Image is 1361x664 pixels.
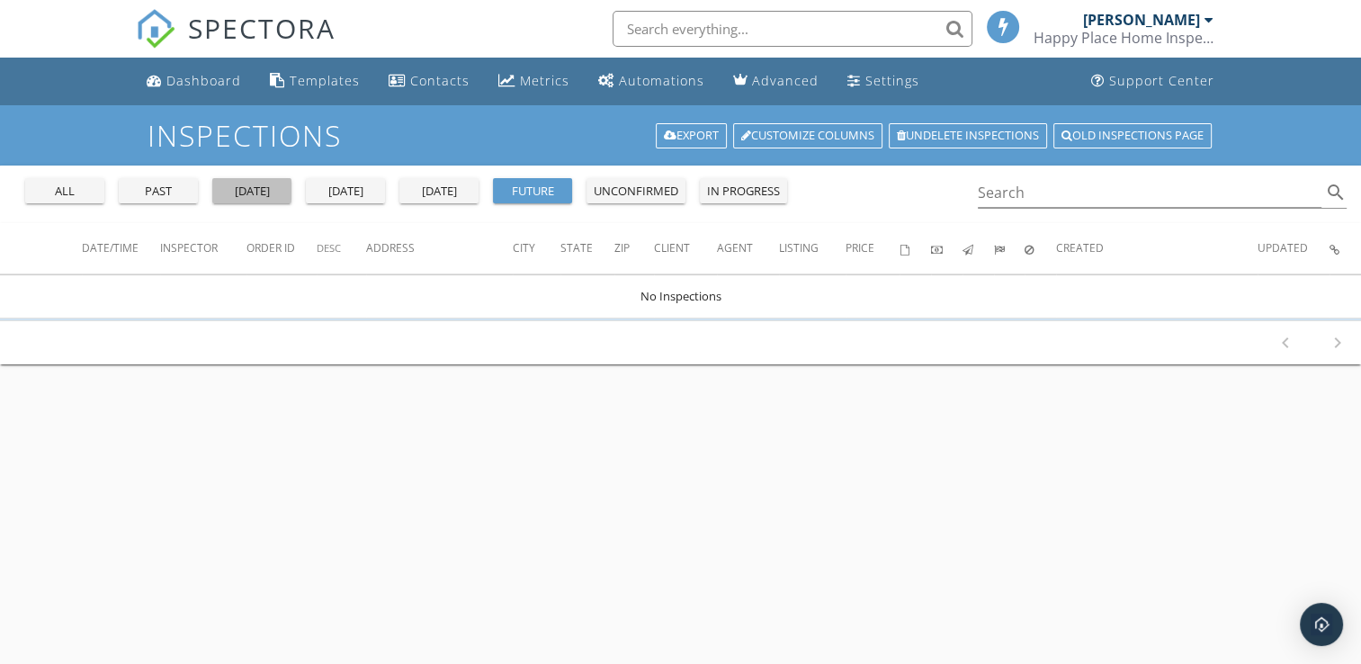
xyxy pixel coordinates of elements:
span: Inspector [160,240,218,256]
a: Customize Columns [733,123,882,148]
div: [DATE] [407,183,471,201]
span: Zip [614,240,630,256]
span: Client [654,240,690,256]
button: future [493,178,572,203]
th: Canceled: Not sorted. [1025,223,1056,274]
a: Metrics [491,65,577,98]
button: [DATE] [212,178,291,203]
span: State [560,240,593,256]
th: Created: Not sorted. [1056,223,1258,274]
button: unconfirmed [586,178,685,203]
th: Desc: Not sorted. [317,223,366,274]
th: Inspection Details: Not sorted. [1330,223,1361,274]
th: Address: Not sorted. [366,223,513,274]
input: Search [978,178,1322,208]
a: Support Center [1084,65,1222,98]
span: Desc [317,241,341,255]
div: Contacts [410,72,470,89]
button: in progress [700,178,787,203]
div: Settings [865,72,919,89]
span: SPECTORA [188,9,336,47]
div: [DATE] [219,183,284,201]
a: Contacts [381,65,477,98]
th: Date/Time: Not sorted. [82,223,160,274]
th: State: Not sorted. [560,223,614,274]
a: Old inspections page [1053,123,1212,148]
th: Client: Not sorted. [654,223,716,274]
th: Submitted: Not sorted. [994,223,1025,274]
div: Advanced [752,72,819,89]
div: all [32,183,97,201]
button: [DATE] [399,178,479,203]
th: Published: Not sorted. [963,223,994,274]
span: Agent [717,240,753,256]
th: Order ID: Not sorted. [246,223,317,274]
th: City: Not sorted. [513,223,560,274]
span: City [513,240,535,256]
a: Undelete inspections [889,123,1047,148]
th: Paid: Not sorted. [931,223,963,274]
a: Settings [840,65,927,98]
div: Dashboard [166,72,241,89]
span: Order ID [246,240,295,256]
h1: Inspections [148,120,1213,151]
span: Address [366,240,415,256]
img: The Best Home Inspection Software - Spectora [136,9,175,49]
a: Dashboard [139,65,248,98]
th: Agent: Not sorted. [717,223,779,274]
th: Inspector: Not sorted. [160,223,246,274]
a: Templates [263,65,367,98]
div: past [126,183,191,201]
span: Date/Time [82,240,139,256]
div: Happy Place Home Inspections [1034,29,1213,47]
th: Listing: Not sorted. [779,223,846,274]
th: Price: Not sorted. [846,223,900,274]
span: Updated [1258,240,1308,256]
div: in progress [707,183,780,201]
div: [DATE] [313,183,378,201]
a: Advanced [726,65,826,98]
span: Price [846,240,874,256]
button: [DATE] [306,178,385,203]
button: all [25,178,104,203]
span: Listing [779,240,819,256]
a: SPECTORA [136,24,336,62]
div: Support Center [1109,72,1214,89]
input: Search everything... [613,11,972,47]
i: search [1325,182,1347,203]
div: [PERSON_NAME] [1083,11,1200,29]
div: Automations [619,72,704,89]
div: Templates [290,72,360,89]
th: Zip: Not sorted. [614,223,654,274]
div: unconfirmed [594,183,678,201]
span: Created [1056,240,1104,256]
div: Open Intercom Messenger [1300,603,1343,646]
th: Agreements signed: Not sorted. [900,223,931,274]
div: future [500,183,565,201]
a: Automations (Basic) [591,65,712,98]
button: past [119,178,198,203]
div: Metrics [520,72,569,89]
a: Export [656,123,727,148]
th: Updated: Not sorted. [1258,223,1330,274]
